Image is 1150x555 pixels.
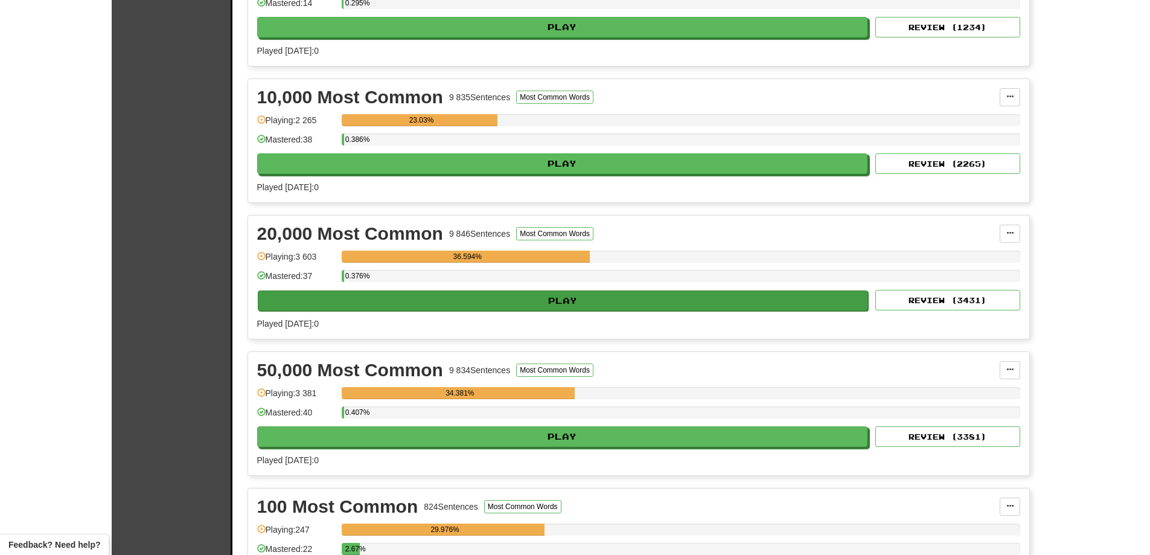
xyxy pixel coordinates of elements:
[257,251,336,271] div: Playing: 3 603
[449,364,510,376] div: 9 834 Sentences
[257,426,868,447] button: Play
[424,501,478,513] div: 824 Sentences
[257,455,319,465] span: Played [DATE]: 0
[257,498,418,516] div: 100 Most Common
[345,387,575,399] div: 34.381%
[449,91,510,103] div: 9 835 Sentences
[257,319,319,329] span: Played [DATE]: 0
[257,46,319,56] span: Played [DATE]: 0
[875,17,1020,37] button: Review (1234)
[516,227,593,240] button: Most Common Words
[516,364,593,377] button: Most Common Words
[345,543,360,555] div: 2.67%
[345,251,590,263] div: 36.594%
[345,524,545,536] div: 29.976%
[449,228,510,240] div: 9 846 Sentences
[257,361,443,379] div: 50,000 Most Common
[257,225,443,243] div: 20,000 Most Common
[8,539,100,551] span: Open feedback widget
[257,88,443,106] div: 10,000 Most Common
[875,426,1020,447] button: Review (3381)
[257,387,336,407] div: Playing: 3 381
[875,290,1020,310] button: Review (3431)
[257,524,336,544] div: Playing: 247
[257,182,319,192] span: Played [DATE]: 0
[257,114,336,134] div: Playing: 2 265
[516,91,593,104] button: Most Common Words
[257,17,868,37] button: Play
[484,500,561,513] button: Most Common Words
[257,153,868,174] button: Play
[345,114,498,126] div: 23.03%
[257,270,336,290] div: Mastered: 37
[875,153,1020,174] button: Review (2265)
[257,406,336,426] div: Mastered: 40
[257,133,336,153] div: Mastered: 38
[258,290,869,311] button: Play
